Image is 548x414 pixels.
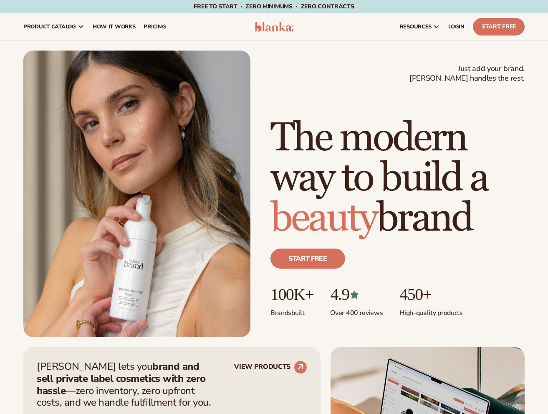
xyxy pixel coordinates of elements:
strong: brand and sell private label cosmetics with zero hassle [37,360,206,397]
p: 450+ [399,285,462,304]
p: 4.9 [330,285,383,304]
span: pricing [144,23,166,30]
a: Start Free [473,18,525,36]
img: logo [255,22,294,32]
p: Brands built [270,304,313,317]
a: LOGIN [444,13,469,40]
h1: The modern way to build a brand [270,118,525,239]
a: VIEW PRODUCTS [234,361,307,374]
span: product catalog [23,23,76,30]
p: Over 400 reviews [330,304,383,317]
p: [PERSON_NAME] lets you —zero inventory, zero upfront costs, and we handle fulfillment for you. [37,361,216,409]
span: resources [400,23,432,30]
img: Female holding tanning mousse. [23,51,250,337]
p: 100K+ [270,285,313,304]
span: beauty [270,194,376,243]
span: How It Works [93,23,136,30]
a: product catalog [19,13,88,40]
a: Start free [270,249,345,269]
span: Just add your brand. [PERSON_NAME] handles the rest. [409,64,525,84]
span: LOGIN [448,23,465,30]
a: How It Works [88,13,140,40]
p: High-quality products [399,304,462,317]
a: resources [396,13,444,40]
span: Free to start · ZERO minimums · ZERO contracts [194,3,354,10]
a: pricing [139,13,170,40]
